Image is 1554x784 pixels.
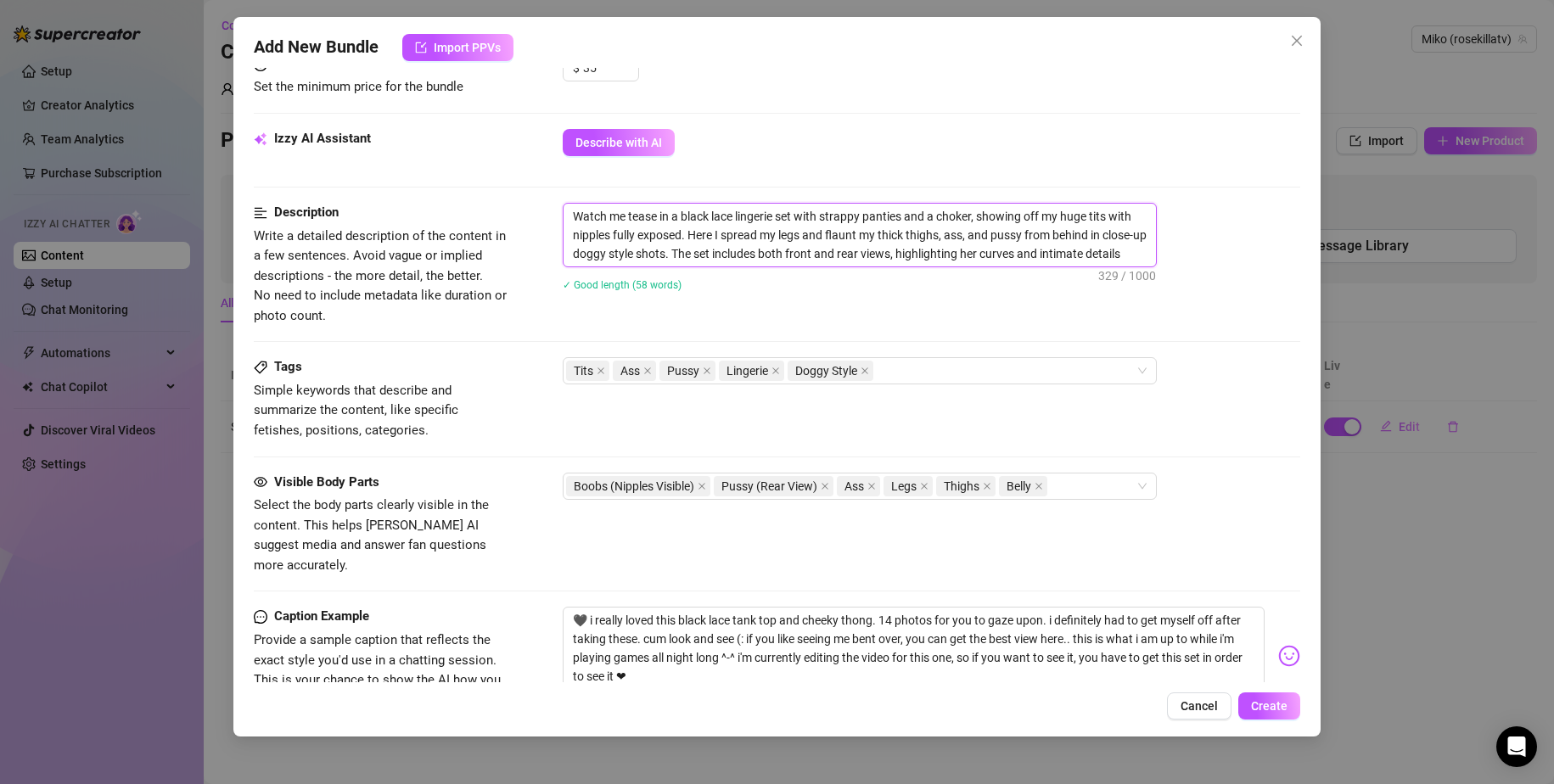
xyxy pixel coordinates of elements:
strong: Izzy AI Assistant [274,131,371,146]
span: eye [254,475,267,489]
span: Thighs [944,477,979,496]
span: Boobs (Nipples Visible) [566,476,710,496]
span: Ass [613,361,656,381]
span: Import PPVs [434,41,501,54]
span: Lingerie [727,361,768,380]
span: close [771,367,780,375]
span: Ass [837,476,880,496]
strong: Tags [274,359,302,374]
span: Doggy Style [795,361,857,380]
span: Tits [566,361,609,381]
strong: Caption Example [274,608,369,624]
span: message [254,607,267,627]
span: Pussy (Rear View) [721,477,817,496]
div: Open Intercom Messenger [1496,726,1537,767]
span: ✓ Good length (58 words) [563,279,682,291]
span: Pussy [659,361,715,381]
span: Tits [574,361,593,380]
button: Import PPVs [402,34,513,61]
span: Write a detailed description of the content in a few sentences. Avoid vague or implied descriptio... [254,228,507,323]
span: close [643,367,652,375]
span: Belly [1007,477,1031,496]
span: align-left [254,203,267,223]
span: Select the body parts clearly visible in the content. This helps [PERSON_NAME] AI suggest media a... [254,497,489,573]
span: Describe with AI [575,136,662,149]
button: Describe with AI [563,129,675,156]
span: Cancel [1181,699,1218,713]
span: Ass [620,361,640,380]
span: Close [1283,34,1310,48]
span: close [861,367,869,375]
span: close [821,482,829,490]
span: Add New Bundle [254,34,379,61]
button: Close [1283,27,1310,54]
strong: Visible Body Parts [274,474,379,490]
textarea: 🖤 i really loved this black lace tank top and cheeky thong. 14 photos for you to gaze upon. i def... [563,607,1265,690]
strong: Minimum Price [274,56,361,71]
span: close [698,482,706,490]
span: Belly [999,476,1047,496]
span: Ass [844,477,864,496]
span: close [920,482,928,490]
textarea: Watch me tease in a black lace lingerie set with strappy panties and a choker, showing off my hug... [564,204,1156,266]
span: tag [254,361,267,374]
span: close [1035,482,1043,490]
span: Boobs (Nipples Visible) [574,477,694,496]
button: Create [1238,692,1300,720]
span: close [867,482,876,490]
span: Provide a sample caption that reflects the exact style you'd use in a chatting session. This is y... [254,632,501,708]
span: Doggy Style [788,361,873,381]
img: svg%3e [1278,645,1300,667]
button: Cancel [1167,692,1231,720]
span: Simple keywords that describe and summarize the content, like specific fetishes, positions, categ... [254,383,458,438]
span: Legs [884,476,933,496]
span: Pussy (Rear View) [714,476,833,496]
span: close [983,482,991,490]
strong: Description [274,204,339,220]
span: Lingerie [719,361,784,381]
span: Legs [891,477,917,496]
span: close [1290,34,1304,48]
span: close [703,367,711,375]
span: close [597,367,605,375]
span: Set the minimum price for the bundle [254,79,463,94]
span: Thighs [936,476,996,496]
span: Pussy [667,361,699,380]
span: import [415,42,427,53]
span: Create [1251,699,1288,713]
